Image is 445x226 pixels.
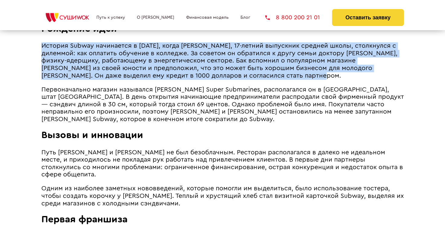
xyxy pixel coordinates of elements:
[41,24,117,34] span: Рождение идеи
[41,149,403,178] span: Путь [PERSON_NAME] и [PERSON_NAME] не был безоблачным. Ресторан располагался в далеко не идеально...
[265,15,320,21] a: 8 800 200 21 01
[41,43,398,79] span: История Subway начинается в [DATE], когда [PERSON_NAME], 17-летний выпускник средней школы, столк...
[41,215,127,224] span: Первая франшиза
[186,15,229,20] a: Финансовая модель
[240,15,250,20] a: Блог
[96,15,125,20] a: Путь к успеху
[41,86,404,122] span: Первоначально магазин назывался [PERSON_NAME] Super Submarines, располагался он в [GEOGRAPHIC_DAT...
[41,130,143,140] span: Вызовы и инновации
[41,185,404,206] span: Одним из наиболее заметных нововведений, которые помогли им выделиться, было использование тостер...
[332,9,404,26] button: Оставить заявку
[276,15,320,21] span: 8 800 200 21 01
[137,15,174,20] a: О [PERSON_NAME]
